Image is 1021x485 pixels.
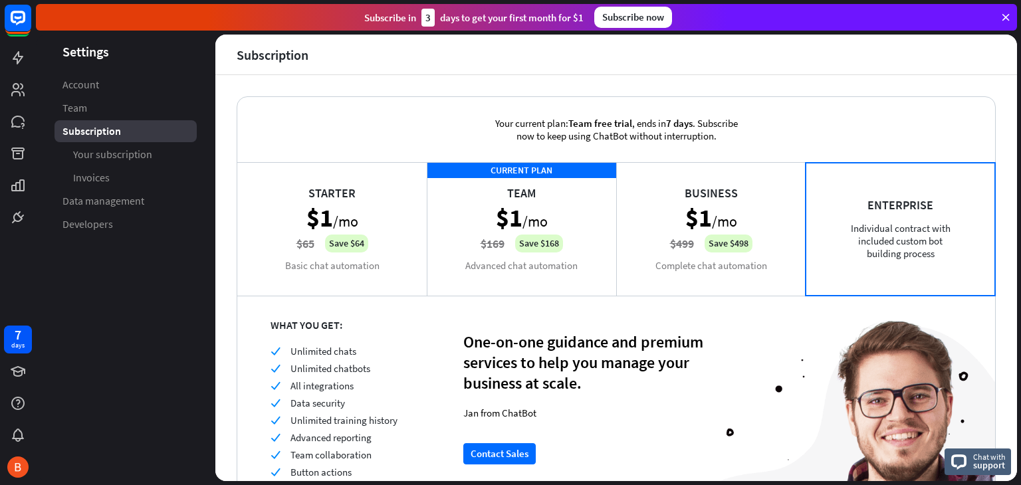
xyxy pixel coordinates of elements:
[973,459,1006,471] span: support
[73,171,110,185] span: Invoices
[666,117,693,130] span: 7 days
[62,101,87,115] span: Team
[55,213,197,235] a: Developers
[290,414,397,427] span: Unlimited training history
[290,431,372,444] span: Advanced reporting
[290,362,370,375] span: Unlimited chatbots
[290,397,345,409] span: Data security
[421,9,435,27] div: 3
[271,363,281,373] i: check
[271,415,281,425] i: check
[271,433,281,442] i: check
[55,144,197,165] a: Your subscription
[973,450,1006,463] span: Chat with
[11,341,25,350] div: days
[55,97,197,119] a: Team
[463,332,709,393] div: One-on-one guidance and premium services to help you manage your business at scale.
[62,78,99,92] span: Account
[15,329,21,341] div: 7
[290,448,372,461] span: Team collaboration
[271,318,463,332] div: WHAT YOU GET:
[4,326,32,353] a: 7 days
[568,117,632,130] span: Team free trial
[594,7,672,28] div: Subscribe now
[62,194,144,208] span: Data management
[290,379,354,392] span: All integrations
[62,217,113,231] span: Developers
[11,5,51,45] button: Open LiveChat chat widget
[62,124,121,138] span: Subscription
[463,443,536,464] button: Contact Sales
[55,167,197,189] a: Invoices
[271,346,281,356] i: check
[290,466,352,478] span: Button actions
[473,97,759,162] div: Your current plan: , ends in . Subscribe now to keep using ChatBot without interruption.
[271,398,281,408] i: check
[290,345,356,357] span: Unlimited chats
[55,190,197,212] a: Data management
[463,407,709,419] div: Jan from ChatBot
[271,450,281,460] i: check
[36,43,215,60] header: Settings
[271,467,281,477] i: check
[237,47,308,62] div: Subscription
[364,9,584,27] div: Subscribe in days to get your first month for $1
[73,147,152,161] span: Your subscription
[271,381,281,391] i: check
[55,74,197,96] a: Account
